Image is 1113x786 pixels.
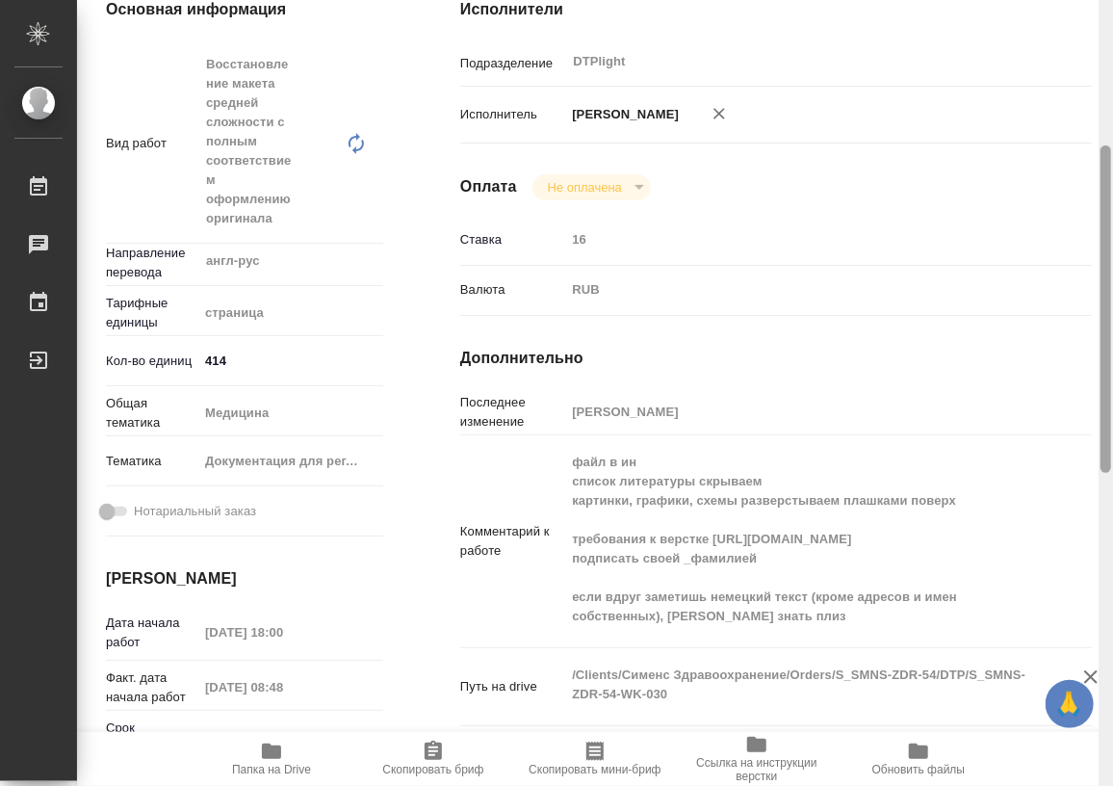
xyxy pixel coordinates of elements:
[352,732,514,786] button: Скопировать бриф
[106,134,198,153] p: Вид работ
[532,174,651,200] div: Не оплачена
[106,614,198,652] p: Дата начала работ
[838,732,999,786] button: Обновить файлы
[687,756,826,783] span: Ссылка на инструкции верстки
[460,522,565,561] p: Комментарий к работе
[198,297,383,329] div: страница
[565,225,1039,253] input: Пустое поле
[542,179,628,196] button: Не оплачена
[460,175,517,198] h4: Оплата
[514,732,676,786] button: Скопировать мини-бриф
[529,763,660,776] span: Скопировать мини-бриф
[106,244,198,282] p: Направление перевода
[460,280,565,300] p: Валюта
[460,677,565,696] p: Путь на drive
[565,398,1039,426] input: Пустое поле
[460,230,565,249] p: Ставка
[106,352,198,371] p: Кол-во единиц
[872,763,966,776] span: Обновить файлы
[1046,680,1094,728] button: 🙏
[565,446,1039,633] textarea: файл в ин список литературы скрываем картинки, графики, схемы разверстываем плашками поверх требо...
[460,393,565,432] p: Последнее изменение
[382,763,483,776] span: Скопировать бриф
[232,763,311,776] span: Папка на Drive
[565,274,1039,306] div: RUB
[106,294,198,332] p: Тарифные единицы
[106,719,198,776] p: Срок завершения работ
[106,452,198,471] p: Тематика
[106,668,198,707] p: Факт. дата начала работ
[460,347,1092,370] h4: Дополнительно
[198,618,367,646] input: Пустое поле
[198,445,383,478] div: Документация для рег. органов
[460,54,565,73] p: Подразделение
[1053,684,1086,724] span: 🙏
[198,673,367,701] input: Пустое поле
[198,347,383,375] input: ✎ Введи что-нибудь
[134,502,256,521] span: Нотариальный заказ
[565,105,679,124] p: [PERSON_NAME]
[106,567,383,590] h4: [PERSON_NAME]
[698,92,740,135] button: Удалить исполнителя
[191,732,352,786] button: Папка на Drive
[676,732,838,786] button: Ссылка на инструкции верстки
[565,659,1039,711] textarea: /Clients/Сименс Здравоохранение/Orders/S_SMNS-ZDR-54/DTP/S_SMNS-ZDR-54-WK-030
[106,394,198,432] p: Общая тематика
[460,105,565,124] p: Исполнитель
[198,397,383,430] div: Медицина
